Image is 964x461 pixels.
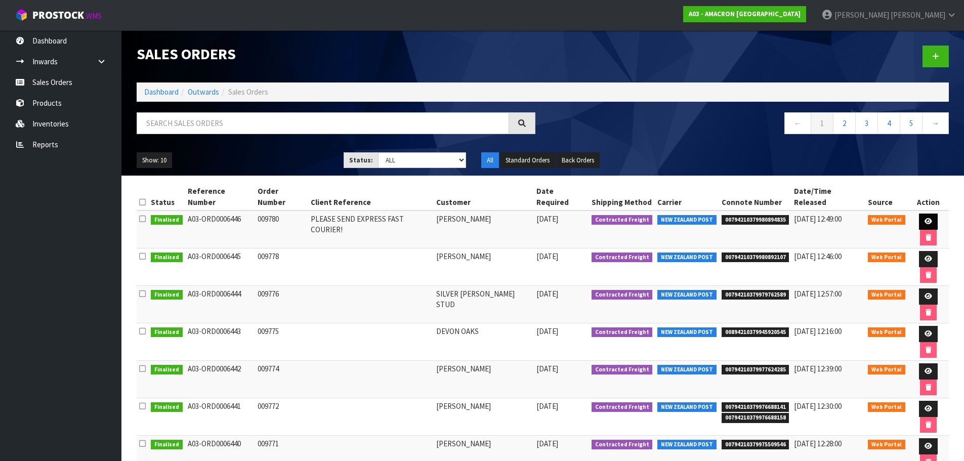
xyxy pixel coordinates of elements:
[592,402,653,412] span: Contracted Freight
[868,440,905,450] span: Web Portal
[877,112,900,134] a: 4
[794,252,842,261] span: [DATE] 12:46:00
[794,289,842,299] span: [DATE] 12:57:00
[255,248,309,286] td: 009778
[794,401,842,411] span: [DATE] 12:30:00
[657,215,717,225] span: NEW ZEALAND POST
[151,253,183,263] span: Finalised
[308,183,433,211] th: Client Reference
[151,290,183,300] span: Finalised
[434,286,534,323] td: SILVER [PERSON_NAME] STUD
[255,323,309,361] td: 009775
[534,183,589,211] th: Date Required
[434,183,534,211] th: Customer
[556,152,600,169] button: Back Orders
[900,112,923,134] a: 5
[536,364,558,373] span: [DATE]
[657,440,717,450] span: NEW ZEALAND POST
[536,326,558,336] span: [DATE]
[185,211,255,248] td: A03-ORD0006446
[255,361,309,398] td: 009774
[536,214,558,224] span: [DATE]
[722,440,789,450] span: 00794210379975509546
[185,361,255,398] td: A03-ORD0006442
[722,327,789,338] span: 00894210379945920545
[655,183,719,211] th: Carrier
[908,183,949,211] th: Action
[151,365,183,375] span: Finalised
[722,215,789,225] span: 00794210379980894835
[185,398,255,436] td: A03-ORD0006441
[144,87,179,97] a: Dashboard
[592,440,653,450] span: Contracted Freight
[865,183,908,211] th: Source
[434,361,534,398] td: [PERSON_NAME]
[722,402,789,412] span: 00794210379976688141
[657,402,717,412] span: NEW ZEALAND POST
[722,290,789,300] span: 00794210379979762589
[868,402,905,412] span: Web Portal
[719,183,792,211] th: Connote Number
[657,327,717,338] span: NEW ZEALAND POST
[185,183,255,211] th: Reference Number
[536,252,558,261] span: [DATE]
[32,9,84,22] span: ProStock
[536,439,558,448] span: [DATE]
[500,152,555,169] button: Standard Orders
[185,323,255,361] td: A03-ORD0006443
[536,401,558,411] span: [DATE]
[255,183,309,211] th: Order Number
[592,290,653,300] span: Contracted Freight
[151,402,183,412] span: Finalised
[868,215,905,225] span: Web Portal
[151,327,183,338] span: Finalised
[592,365,653,375] span: Contracted Freight
[434,248,534,286] td: [PERSON_NAME]
[255,286,309,323] td: 009776
[592,327,653,338] span: Contracted Freight
[689,10,801,18] strong: A03 - AMACRON [GEOGRAPHIC_DATA]
[151,215,183,225] span: Finalised
[308,211,433,248] td: PLEASE SEND EXPRESS FAST COURIER!
[551,112,949,137] nav: Page navigation
[188,87,219,97] a: Outwards
[791,183,865,211] th: Date/Time Released
[137,152,172,169] button: Show: 10
[794,364,842,373] span: [DATE] 12:39:00
[891,10,945,20] span: [PERSON_NAME]
[794,214,842,224] span: [DATE] 12:49:00
[657,365,717,375] span: NEW ZEALAND POST
[349,156,373,164] strong: Status:
[794,326,842,336] span: [DATE] 12:16:00
[833,112,856,134] a: 2
[657,253,717,263] span: NEW ZEALAND POST
[722,253,789,263] span: 00794210379980892107
[784,112,811,134] a: ←
[536,289,558,299] span: [DATE]
[255,398,309,436] td: 009772
[722,413,789,423] span: 00794210379976688158
[185,248,255,286] td: A03-ORD0006445
[657,290,717,300] span: NEW ZEALAND POST
[589,183,655,211] th: Shipping Method
[481,152,499,169] button: All
[137,46,535,62] h1: Sales Orders
[868,327,905,338] span: Web Portal
[151,440,183,450] span: Finalised
[722,365,789,375] span: 00794210379977624285
[228,87,268,97] span: Sales Orders
[868,365,905,375] span: Web Portal
[834,10,889,20] span: [PERSON_NAME]
[15,9,28,21] img: cube-alt.png
[811,112,833,134] a: 1
[148,183,185,211] th: Status
[868,290,905,300] span: Web Portal
[794,439,842,448] span: [DATE] 12:28:00
[185,286,255,323] td: A03-ORD0006444
[868,253,905,263] span: Web Portal
[592,253,653,263] span: Contracted Freight
[434,398,534,436] td: [PERSON_NAME]
[434,211,534,248] td: [PERSON_NAME]
[86,11,102,21] small: WMS
[255,211,309,248] td: 009780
